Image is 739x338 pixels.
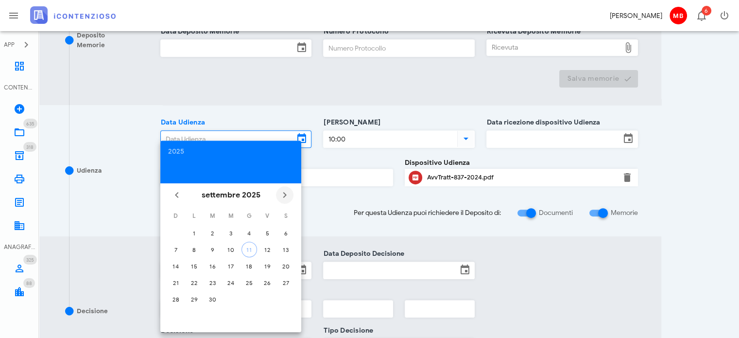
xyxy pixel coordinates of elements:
[321,27,389,36] label: Numero Protocollo
[205,263,220,270] div: 16
[187,242,202,257] button: 8
[278,246,293,253] div: 13
[610,11,662,21] div: [PERSON_NAME]
[278,258,293,274] button: 20
[324,131,455,147] input: Ora Udienza
[409,171,422,184] button: Clicca per aprire un'anteprima del file o scaricarlo
[168,148,293,155] div: 2025
[324,40,474,56] input: Numero Protocollo
[168,242,184,257] button: 7
[242,246,257,253] div: 11
[77,166,102,176] div: Udienza
[205,291,220,307] button: 30
[23,142,36,152] span: Distintivo
[187,246,202,253] div: 8
[666,4,689,27] button: MB
[223,258,239,274] button: 17
[223,275,239,290] button: 24
[276,186,293,204] button: Il prossimo mese
[259,263,275,270] div: 19
[278,242,293,257] button: 13
[187,263,202,270] div: 15
[277,208,294,224] th: S
[168,291,184,307] button: 28
[205,242,220,257] button: 9
[23,119,37,128] span: Distintivo
[241,275,257,290] button: 25
[259,258,275,274] button: 19
[26,280,32,286] span: 88
[205,225,220,241] button: 2
[259,246,275,253] div: 12
[4,243,35,251] div: ANAGRAFICA
[223,230,239,237] div: 3
[167,208,185,224] th: D
[77,306,108,316] div: Decisione
[223,246,239,253] div: 10
[168,275,184,290] button: 21
[427,174,616,181] div: AvvTratt-837-2024.pdf
[223,225,239,241] button: 3
[241,279,257,286] div: 25
[321,118,380,127] label: [PERSON_NAME]
[205,279,220,286] div: 23
[405,158,470,168] label: Dispositivo Udienza
[187,296,202,303] div: 29
[241,242,257,257] button: 11
[259,230,275,237] div: 5
[278,263,293,270] div: 20
[187,275,202,290] button: 22
[278,230,293,237] div: 6
[168,186,186,204] button: Il mese scorso
[26,144,34,150] span: 318
[23,255,37,265] span: Distintivo
[222,208,240,224] th: M
[168,279,184,286] div: 21
[259,275,275,290] button: 26
[259,242,275,257] button: 12
[259,208,276,224] th: V
[205,230,220,237] div: 2
[187,291,202,307] button: 29
[186,208,203,224] th: L
[161,131,294,147] input: Data Udienza
[611,208,638,218] label: Memorie
[205,296,220,303] div: 30
[278,225,293,241] button: 6
[487,40,620,55] div: Ricevuta
[484,27,581,36] label: Ricevuta Deposito Memorie
[278,275,293,290] button: 27
[198,185,264,205] button: settembre 2025
[670,7,687,24] span: MB
[259,225,275,241] button: 5
[187,279,202,286] div: 22
[241,258,257,274] button: 18
[187,258,202,274] button: 15
[158,287,222,297] label: Numero Decisione
[168,246,184,253] div: 7
[158,326,194,336] label: Decisione
[241,230,257,237] div: 4
[205,258,220,274] button: 16
[689,4,713,27] button: Distintivo
[621,172,633,183] button: Elimina
[241,225,257,241] button: 4
[168,258,184,274] button: 14
[241,208,258,224] th: G
[30,6,116,24] img: logo-text-2x.png
[205,275,220,290] button: 23
[223,279,239,286] div: 24
[23,278,35,288] span: Distintivo
[204,208,221,224] th: M
[259,279,275,286] div: 26
[158,118,206,127] label: Data Udienza
[168,296,184,303] div: 28
[278,279,293,286] div: 27
[187,225,202,241] button: 1
[158,156,195,166] label: Sezione n°
[205,246,220,253] div: 9
[539,208,573,218] label: Documenti
[223,263,239,270] div: 17
[26,257,34,263] span: 325
[26,121,34,127] span: 635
